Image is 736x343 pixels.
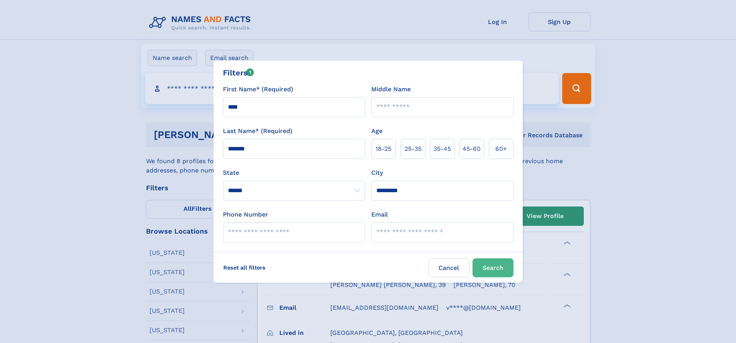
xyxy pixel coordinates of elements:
[223,210,268,219] label: Phone Number
[218,258,270,277] label: Reset all filters
[376,144,391,154] span: 18‑25
[223,85,293,94] label: First Name* (Required)
[473,258,513,277] button: Search
[371,210,388,219] label: Email
[371,168,383,177] label: City
[462,144,481,154] span: 45‑60
[223,67,254,78] div: Filters
[428,258,469,277] label: Cancel
[371,85,411,94] label: Middle Name
[433,144,451,154] span: 35‑45
[371,126,382,136] label: Age
[223,168,365,177] label: State
[495,144,507,154] span: 60+
[223,126,292,136] label: Last Name* (Required)
[405,144,422,154] span: 25‑35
